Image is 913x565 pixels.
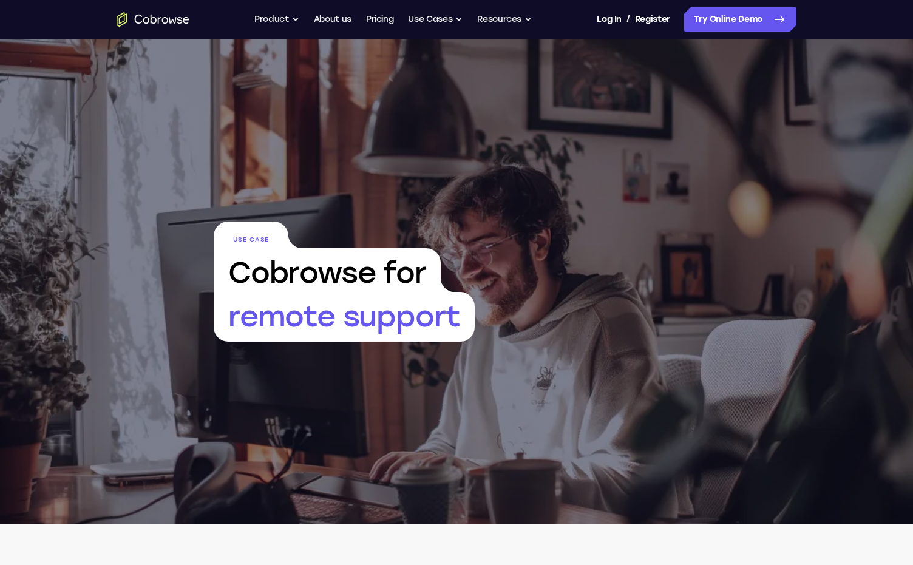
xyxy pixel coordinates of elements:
[214,222,288,248] span: Use Case
[477,7,532,32] button: Resources
[626,12,630,27] span: /
[254,7,299,32] button: Product
[597,7,621,32] a: Log In
[214,292,475,342] span: remote support
[635,7,670,32] a: Register
[314,7,351,32] a: About us
[366,7,394,32] a: Pricing
[684,7,796,32] a: Try Online Demo
[408,7,463,32] button: Use Cases
[117,12,189,27] a: Go to the home page
[214,248,441,292] span: Cobrowse for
